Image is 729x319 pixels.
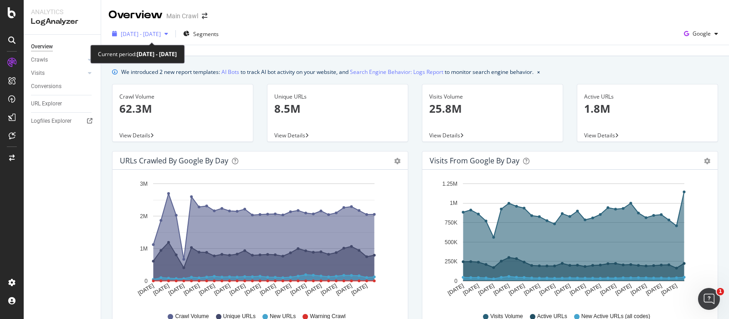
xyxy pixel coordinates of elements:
text: [DATE] [320,282,338,297]
text: 0 [144,278,148,284]
text: [DATE] [244,282,262,297]
text: [DATE] [599,282,617,297]
text: [DATE] [584,282,602,297]
div: arrow-right-arrow-left [202,13,207,19]
text: [DATE] [350,282,369,297]
div: gear [704,158,710,164]
text: [DATE] [614,282,632,297]
div: gear [394,158,400,164]
div: We introduced 2 new report templates: to track AI bot activity on your website, and to monitor se... [121,67,534,77]
div: Overview [108,7,163,23]
text: [DATE] [304,282,323,297]
text: [DATE] [213,282,231,297]
div: Visits [31,68,45,78]
div: info banner [112,67,718,77]
text: [DATE] [228,282,246,297]
text: [DATE] [523,282,541,297]
button: Google [680,26,722,41]
text: [DATE] [335,282,353,297]
a: Search Engine Behavior: Logs Report [350,67,443,77]
text: 1M [140,246,148,252]
text: 1M [450,200,457,207]
span: View Details [119,131,150,139]
span: View Details [429,131,460,139]
div: Active URLs [584,93,711,101]
svg: A chart. [430,177,706,304]
text: [DATE] [183,282,201,297]
text: [DATE] [477,282,495,297]
div: Logfiles Explorer [31,116,72,126]
text: [DATE] [259,282,277,297]
text: 1.25M [442,181,457,187]
text: 2M [140,213,148,220]
text: 3M [140,181,148,187]
a: URL Explorer [31,99,94,109]
div: URLs Crawled by Google by day [120,156,228,165]
p: 8.5M [274,101,401,116]
text: [DATE] [152,282,170,297]
div: Conversions [31,82,62,91]
text: 250K [445,258,457,265]
text: [DATE] [554,282,572,297]
div: Crawl Volume [119,93,246,101]
text: [DATE] [645,282,663,297]
text: [DATE] [660,282,678,297]
text: 500K [445,239,457,246]
text: [DATE] [508,282,526,297]
div: Overview [31,42,53,52]
iframe: Intercom live chat [698,288,720,310]
text: [DATE] [198,282,216,297]
div: Unique URLs [274,93,401,101]
span: 1 [717,288,724,295]
text: [DATE] [569,282,587,297]
span: Google [693,30,711,37]
button: close banner [535,65,542,78]
span: View Details [584,131,615,139]
span: [DATE] - [DATE] [121,30,161,38]
text: [DATE] [538,282,556,297]
b: [DATE] - [DATE] [137,50,177,58]
span: Segments [193,30,219,38]
div: Main Crawl [166,11,198,21]
text: [DATE] [447,282,465,297]
div: Current period: [98,49,177,59]
div: LogAnalyzer [31,16,93,27]
text: [DATE] [630,282,648,297]
div: Visits from Google by day [430,156,519,165]
button: [DATE] - [DATE] [108,26,172,41]
text: 750K [445,220,457,226]
text: [DATE] [274,282,292,297]
a: AI Bots [221,67,239,77]
a: Overview [31,42,94,52]
text: [DATE] [167,282,185,297]
button: Segments [180,26,222,41]
text: [DATE] [462,282,480,297]
text: [DATE] [493,282,511,297]
span: View Details [274,131,305,139]
p: 62.3M [119,101,246,116]
a: Visits [31,68,85,78]
a: Conversions [31,82,94,91]
a: Crawls [31,55,85,65]
text: 0 [454,278,457,284]
svg: A chart. [120,177,396,304]
text: [DATE] [137,282,155,297]
p: 25.8M [429,101,556,116]
div: URL Explorer [31,99,62,109]
div: Crawls [31,55,48,65]
div: Visits Volume [429,93,556,101]
a: Logfiles Explorer [31,116,94,126]
p: 1.8M [584,101,711,116]
text: [DATE] [289,282,308,297]
div: Analytics [31,7,93,16]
